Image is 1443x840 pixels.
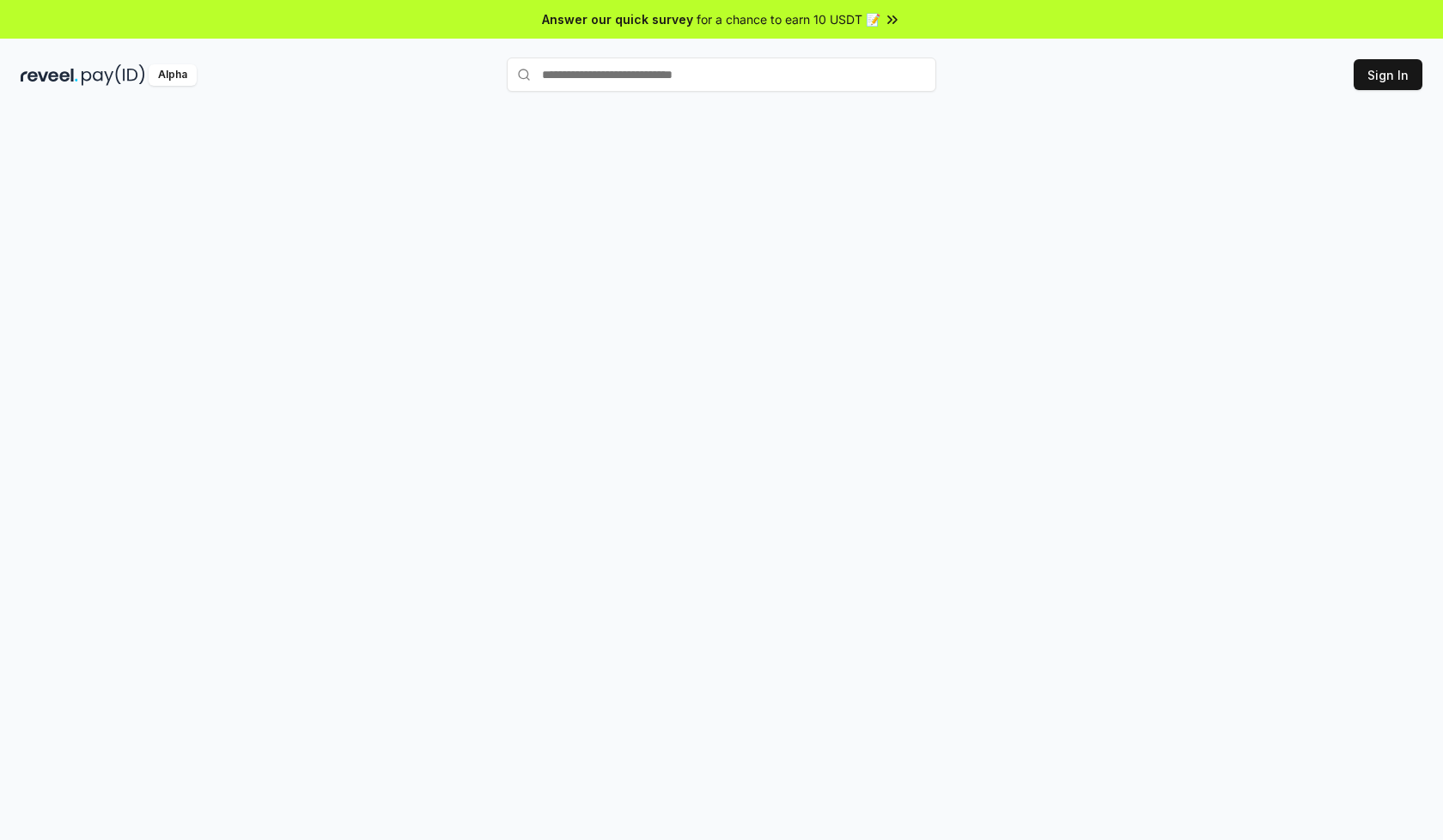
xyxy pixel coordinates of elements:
[697,10,880,28] span: for a chance to earn 10 USDT 📝
[542,10,693,28] span: Answer our quick survey
[21,64,78,86] img: reveel_dark
[1354,59,1422,90] button: Sign In
[149,64,197,86] div: Alpha
[82,64,145,86] img: pay_id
